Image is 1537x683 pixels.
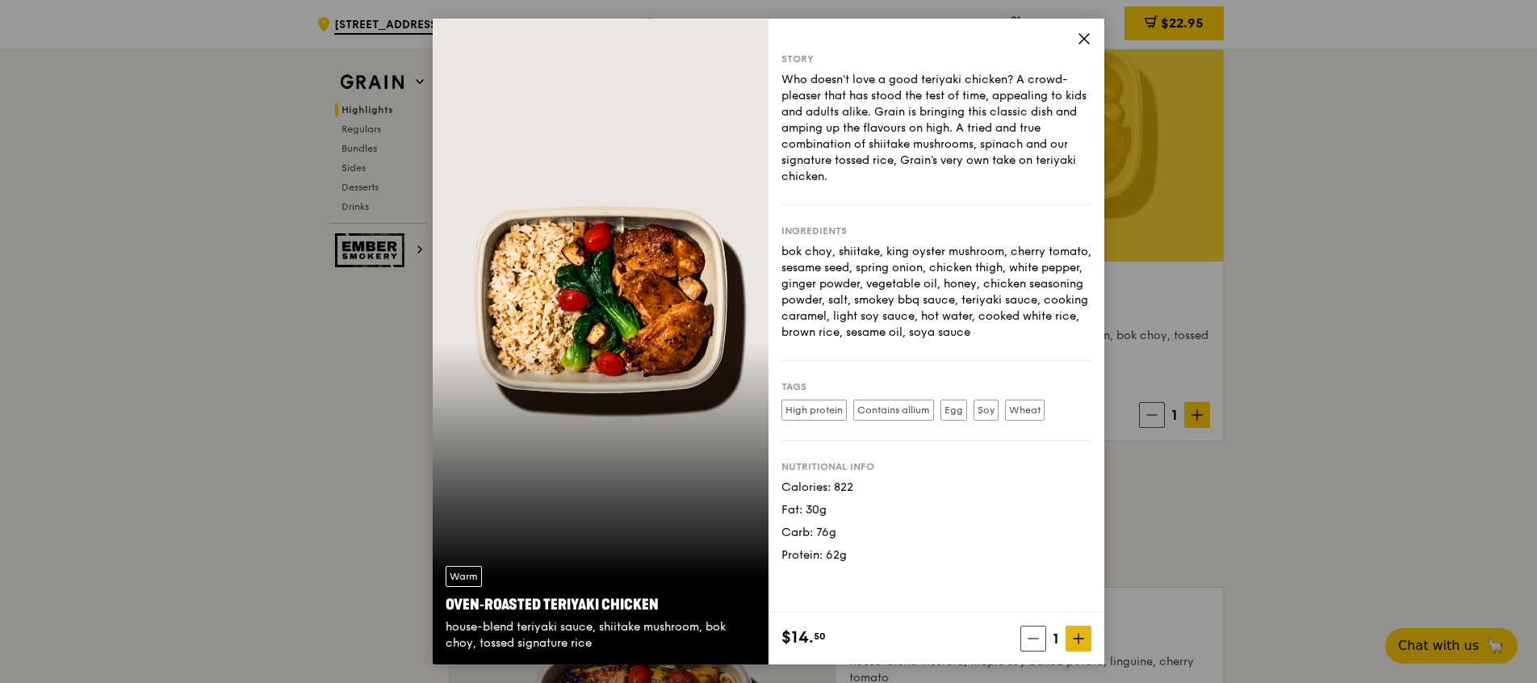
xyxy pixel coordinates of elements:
div: Nutritional info [781,460,1091,473]
div: Protein: 62g [781,547,1091,564]
div: bok choy, shiitake, king oyster mushroom, cherry tomato, sesame seed, spring onion, chicken thigh... [781,244,1091,341]
div: Warm [446,566,482,587]
div: Who doesn't love a good teriyaki chicken? A crowd-pleaser that has stood the test of time, appeal... [781,72,1091,185]
div: Tags [781,380,1091,393]
label: Contains allium [853,400,934,421]
div: Fat: 30g [781,502,1091,518]
div: house-blend teriyaki sauce, shiitake mushroom, bok choy, tossed signature rice [446,619,756,652]
div: Calories: 822 [781,480,1091,496]
div: Oven‑Roasted Teriyaki Chicken [446,593,756,616]
label: Soy [974,400,999,421]
span: 1 [1046,627,1066,650]
div: Carb: 76g [781,525,1091,541]
div: Ingredients [781,224,1091,237]
label: High protein [781,400,847,421]
span: 50 [814,630,826,643]
label: Egg [940,400,967,421]
div: Story [781,52,1091,65]
label: Wheat [1005,400,1045,421]
span: $14. [781,626,814,650]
